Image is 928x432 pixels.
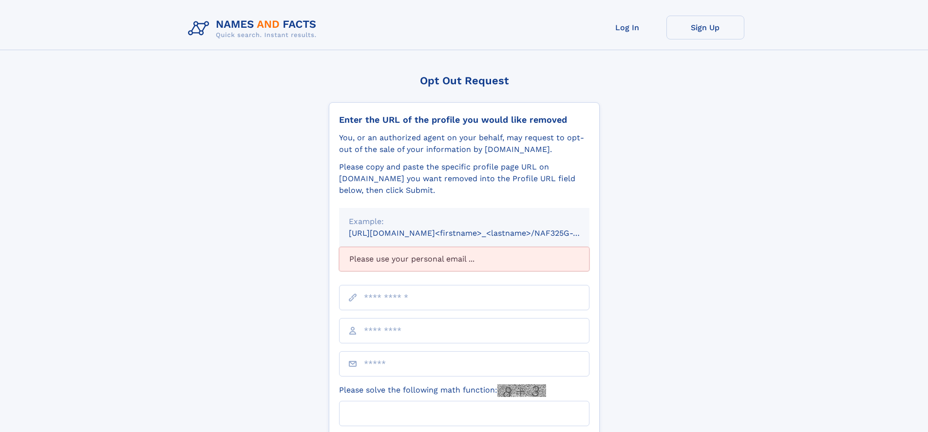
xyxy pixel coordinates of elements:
div: Enter the URL of the profile you would like removed [339,114,589,125]
a: Log In [588,16,666,39]
label: Please solve the following math function: [339,384,546,397]
div: You, or an authorized agent on your behalf, may request to opt-out of the sale of your informatio... [339,132,589,155]
a: Sign Up [666,16,744,39]
div: Opt Out Request [329,75,600,87]
div: Please use your personal email ... [339,247,589,271]
div: Please copy and paste the specific profile page URL on [DOMAIN_NAME] you want removed into the Pr... [339,161,589,196]
img: Logo Names and Facts [184,16,324,42]
small: [URL][DOMAIN_NAME]<firstname>_<lastname>/NAF325G-xxxxxxxx [349,228,608,238]
div: Example: [349,216,580,227]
